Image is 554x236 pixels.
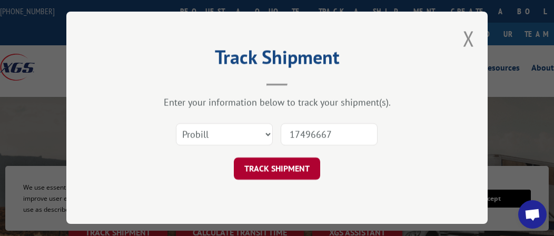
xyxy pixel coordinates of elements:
[463,25,474,53] button: Close modal
[119,96,435,109] div: Enter your information below to track your shipment(s).
[234,158,320,180] button: TRACK SHIPMENT
[281,124,378,146] input: Number(s)
[518,200,547,229] div: Open chat
[119,50,435,70] h2: Track Shipment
